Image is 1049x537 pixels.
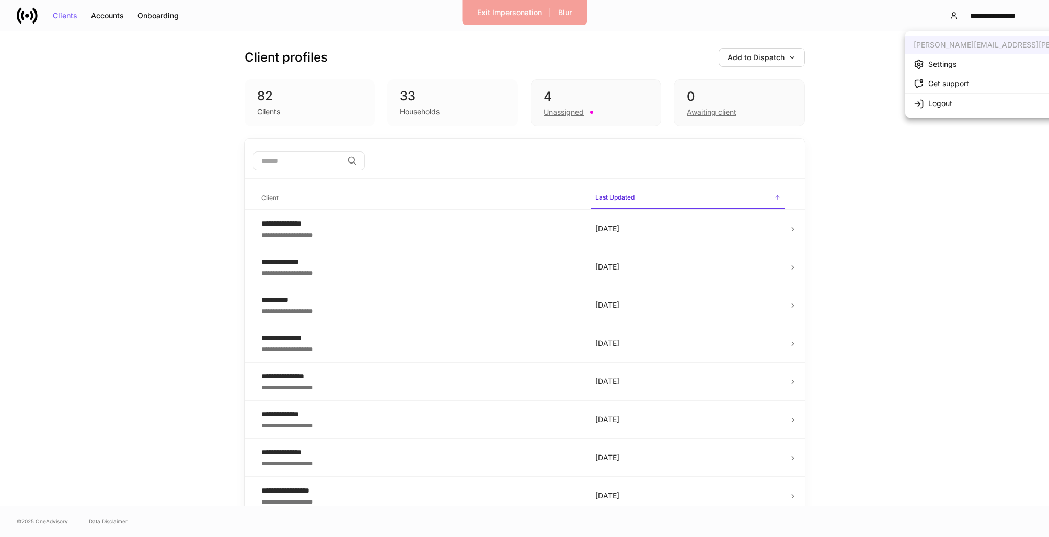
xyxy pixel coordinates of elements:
div: Logout [928,98,952,109]
div: Exit Impersonation [477,9,542,16]
div: Get support [928,78,969,89]
div: Settings [928,59,956,69]
div: Blur [558,9,572,16]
